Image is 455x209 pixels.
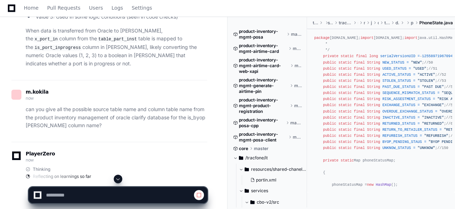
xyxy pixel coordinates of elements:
[323,91,336,95] span: public
[411,20,414,26] span: phone
[446,115,455,120] span: //59
[367,73,380,77] span: String
[371,20,372,26] span: java
[422,103,444,107] span: "EXCHANGE"
[418,121,420,126] span: =
[239,57,289,74] span: product-inventory-mgmt-airtime-card-web-xapi
[323,158,338,163] span: private
[293,46,302,51] span: master
[378,20,379,26] span: com
[384,20,390,26] span: tracfone
[323,115,336,120] span: public
[323,146,336,150] span: public
[437,73,446,77] span: //52
[323,60,336,65] span: public
[413,66,426,71] span: "USED"
[26,95,34,101] span: now
[339,20,352,26] span: tracfone-domain
[354,91,365,95] span: final
[437,146,448,150] span: //150
[323,128,336,132] span: public
[323,103,336,107] span: public
[239,154,243,162] svg: Directory
[239,146,248,151] span: core
[367,146,380,150] span: String
[338,128,352,132] span: static
[132,6,152,10] span: Settings
[433,97,435,101] span: =
[446,103,455,107] span: //57
[418,54,420,58] span: =
[239,131,287,143] span: product-inventory-mgmt-posa-client
[338,134,352,138] span: static
[420,134,422,138] span: =
[323,109,336,114] span: public
[367,128,380,132] span: String
[97,36,138,43] code: table_part_inst
[323,79,336,83] span: public
[290,120,302,126] span: master
[424,60,433,65] span: //50
[382,103,415,107] span: EXCHANGE_STATUS
[323,54,338,58] span: private
[367,134,380,138] span: String
[293,134,302,140] span: master
[338,140,352,144] span: static
[251,166,307,172] span: resources/shared-chanel-blocks/src/main/resources/chanel/blocks/tech
[380,54,415,58] span: serialVersionUID
[354,134,365,138] span: final
[338,97,352,101] span: static
[354,60,365,65] span: final
[422,85,444,89] span: "PAST DUE"
[382,85,415,89] span: PAST_DUE_STATUS
[354,103,365,107] span: final
[33,174,91,179] span: Reflecting on learnings so far
[328,20,333,26] span: services
[382,109,433,114] span: OVERDUE_EXCHANGE_STATUS
[404,36,418,40] span: import
[323,85,336,89] span: public
[382,66,407,71] span: USED_STATUS
[245,155,268,161] span: /tracfone/it
[367,91,380,95] span: String
[354,140,365,144] span: final
[367,66,380,71] span: String
[33,166,50,172] span: Thinking
[323,73,336,77] span: public
[47,6,80,10] span: Pull Requests
[409,66,411,71] span: =
[314,36,329,40] span: package
[239,97,288,114] span: product-inventory-mgmt-product-registration
[382,140,422,144] span: BYOP_PENDING_STAUS
[361,36,374,40] span: import
[354,109,365,114] span: final
[382,134,418,138] span: REFURBISH_STATUS
[356,54,367,58] span: final
[382,91,435,95] span: SEQUENCE_MISMATCH_STATUS
[418,73,435,77] span: "ACTIVE"
[354,97,365,101] span: final
[239,43,287,54] span: product-inventory-mgmt-airtime-card
[367,115,380,120] span: String
[112,6,123,10] span: Logs
[382,97,431,101] span: RISK_ASSESTMENT_STATUS
[338,91,352,95] span: static
[323,140,336,144] span: public
[354,79,365,83] span: final
[437,79,446,83] span: //53
[424,140,426,144] span: =
[338,103,352,107] span: static
[382,146,411,150] span: UNKNOW_STATUS
[382,79,411,83] span: STOLEN_STATUS
[26,89,48,95] span: m.kokila
[295,63,302,69] span: master
[367,140,380,144] span: String
[418,115,420,120] span: =
[422,115,444,120] span: "INACTIVE"
[294,103,302,109] span: master
[338,73,352,77] span: static
[338,121,352,126] span: static
[341,54,354,58] span: static
[354,146,365,150] span: final
[354,115,365,120] span: final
